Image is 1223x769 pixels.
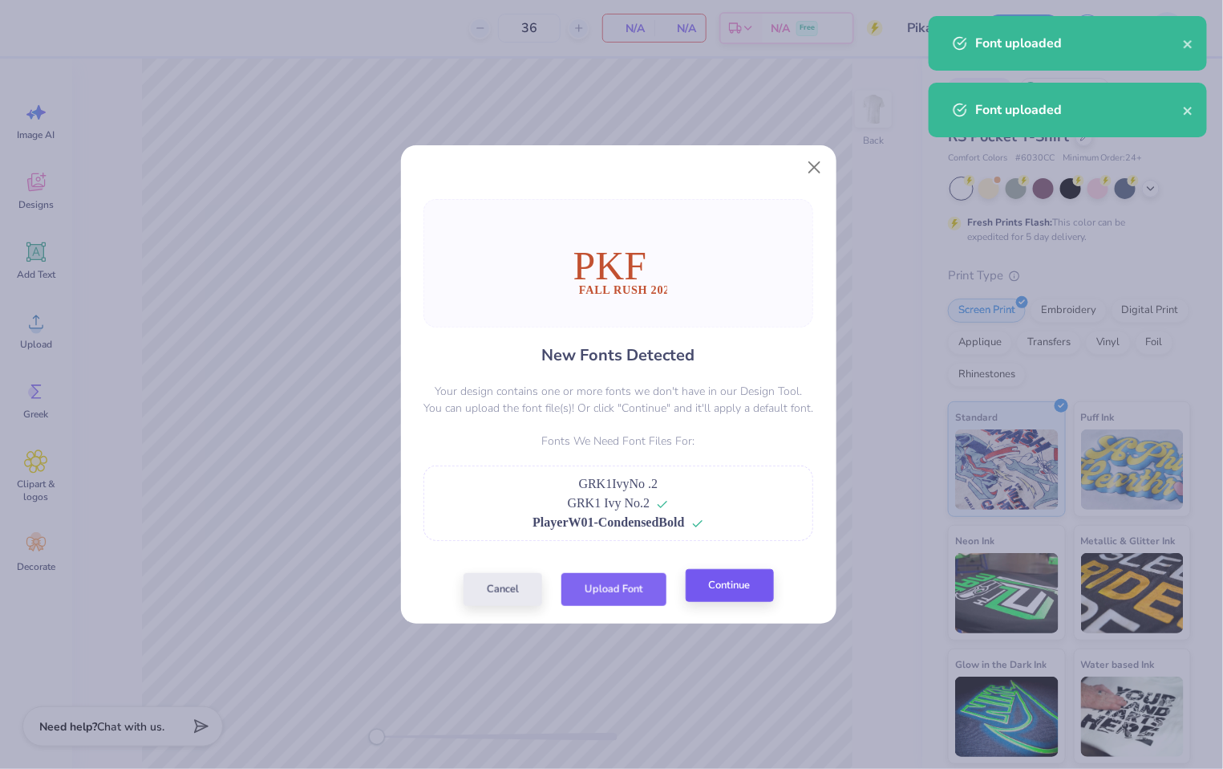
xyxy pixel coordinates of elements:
[799,152,829,182] button: Close
[533,515,684,529] span: PlayerW01-CondensedBold
[423,433,813,450] p: Fonts We Need Font Files For:
[464,573,542,606] button: Cancel
[579,477,658,490] span: GRK1IvyNo .2
[423,383,813,417] p: Your design contains one or more fonts we don't have in our Design Tool. You can upload the font ...
[561,573,666,606] button: Upload Font
[686,569,774,602] button: Continue
[975,100,1183,120] div: Font uploaded
[1183,100,1194,120] button: close
[542,344,695,367] h4: New Fonts Detected
[1183,34,1194,53] button: close
[975,34,1183,53] div: Font uploaded
[568,496,650,510] span: GRK1 Ivy No.2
